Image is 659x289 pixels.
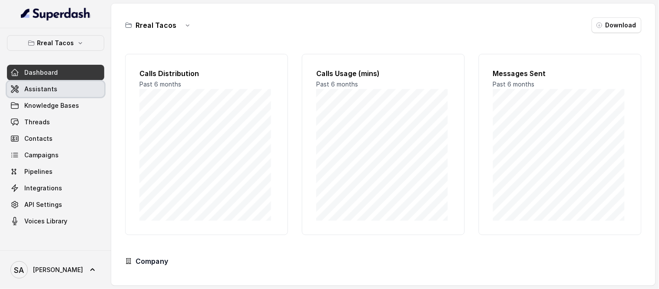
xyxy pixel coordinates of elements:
a: Voices Library [7,213,104,229]
span: Past 6 months [139,80,181,88]
span: Contacts [24,134,53,143]
h3: Rreal Tacos [136,20,176,30]
span: Threads [24,118,50,126]
span: Pipelines [24,167,53,176]
img: light.svg [21,7,91,21]
a: API Settings [7,197,104,213]
span: Voices Library [24,217,67,226]
a: Assistants [7,81,104,97]
span: Knowledge Bases [24,101,79,110]
a: Threads [7,114,104,130]
span: Past 6 months [316,80,358,88]
a: Campaigns [7,147,104,163]
h2: Calls Distribution [139,68,274,79]
button: Rreal Tacos [7,35,104,51]
a: Contacts [7,131,104,146]
span: Dashboard [24,68,58,77]
h3: Company [136,256,168,266]
a: [PERSON_NAME] [7,258,104,282]
text: SA [14,266,24,275]
span: [PERSON_NAME] [33,266,83,274]
button: Download [592,17,642,33]
a: Dashboard [7,65,104,80]
a: Pipelines [7,164,104,179]
span: Assistants [24,85,57,93]
h2: Messages Sent [493,68,627,79]
span: Integrations [24,184,62,193]
p: Rreal Tacos [37,38,74,48]
a: Knowledge Bases [7,98,104,113]
a: Integrations [7,180,104,196]
span: Campaigns [24,151,59,159]
span: API Settings [24,200,62,209]
span: Past 6 months [493,80,535,88]
h2: Calls Usage (mins) [316,68,450,79]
